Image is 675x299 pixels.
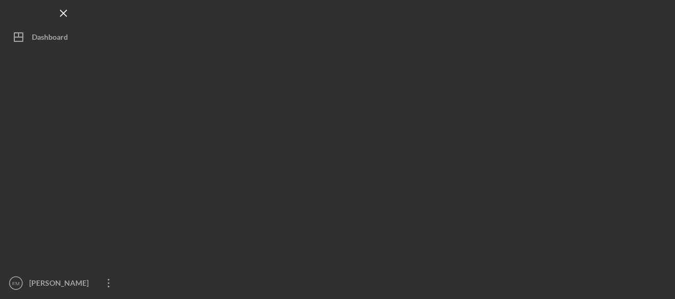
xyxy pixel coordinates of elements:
div: Dashboard [32,27,68,50]
button: FM[PERSON_NAME] [5,272,122,294]
div: [PERSON_NAME] [27,272,96,296]
button: Dashboard [5,27,122,48]
text: FM [12,280,20,286]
